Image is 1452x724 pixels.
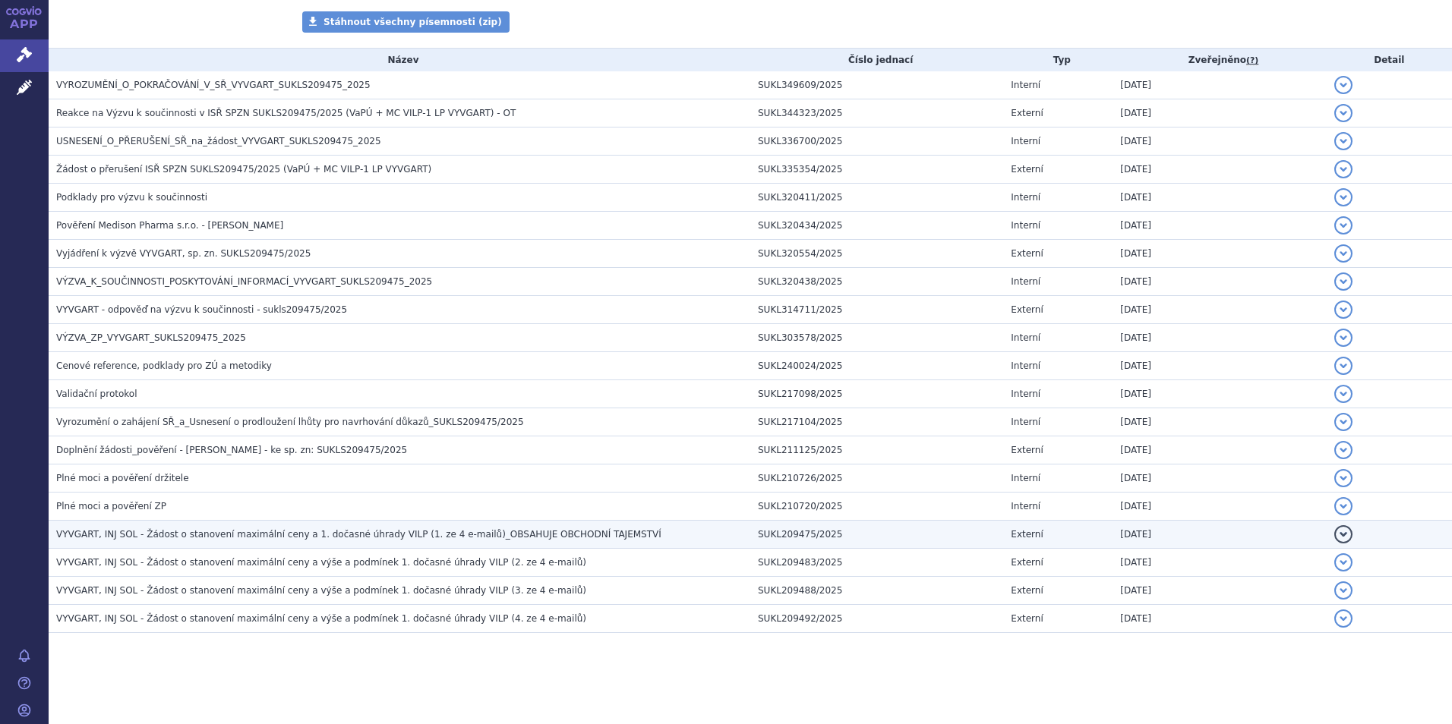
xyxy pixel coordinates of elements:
span: Interní [1011,136,1040,146]
span: Interní [1011,360,1040,371]
td: SUKL210726/2025 [750,464,1003,493]
button: detail [1334,329,1353,347]
td: SUKL344323/2025 [750,99,1003,127]
span: Vyrozumění o zahájení SŘ_a_Usnesení o prodloužení lhůty pro navrhování důkazů_SUKLS209475/2025 [56,417,524,427]
span: Externí [1011,304,1043,315]
span: USNESENÍ_O_PŘERUŠENÍ_SŘ_na_žádost_VYVGART_SUKLS209475_2025 [56,136,381,146]
td: SUKL336700/2025 [750,127,1003,156]
button: detail [1334,553,1353,571]
span: Validační protokol [56,389,137,399]
td: [DATE] [1113,268,1326,296]
button: detail [1334,160,1353,178]
button: detail [1334,76,1353,94]
button: detail [1334,469,1353,487]
span: Podklady pro výzvu k součinnosti [56,192,207,203]
td: SUKL320411/2025 [750,184,1003,212]
td: SUKL209475/2025 [750,521,1003,549]
abbr: (?) [1246,55,1258,66]
button: detail [1334,581,1353,600]
span: Reakce na Výzvu k součinnosti v ISŘ SPZN SUKLS209475/2025 (VaPÚ + MC VILP-1 LP VYVGART) - OT [56,108,516,118]
span: Interní [1011,220,1040,231]
span: VYVGART, INJ SOL - Žádost o stanovení maximální ceny a 1. dočasné úhrady VILP (1. ze 4 e-mailů)_O... [56,529,661,540]
td: [DATE] [1113,324,1326,352]
button: detail [1334,525,1353,543]
button: detail [1334,385,1353,403]
button: detail [1334,609,1353,628]
span: Externí [1011,108,1043,118]
span: Externí [1011,613,1043,624]
span: Žádost o přerušení ISŘ SPZN SUKLS209475/2025 (VaPÚ + MC VILP-1 LP VYVGART) [56,164,431,175]
th: Číslo jednací [750,49,1003,71]
td: [DATE] [1113,408,1326,436]
td: [DATE] [1113,521,1326,549]
td: [DATE] [1113,436,1326,464]
span: VYVGART - odpověď na výzvu k součinnosti - sukls209475/2025 [56,304,347,315]
span: Pověření Medison Pharma s.r.o. - Hrdličková [56,220,283,231]
span: Interní [1011,501,1040,512]
button: detail [1334,357,1353,375]
th: Detail [1327,49,1452,71]
td: SUKL209488/2025 [750,577,1003,605]
span: VYVGART, INJ SOL - Žádost o stanovení maximální ceny a výše a podmínek 1. dočasné úhrady VILP (4.... [56,613,586,624]
td: [DATE] [1113,464,1326,493]
td: [DATE] [1113,380,1326,408]
td: [DATE] [1113,71,1326,99]
td: SUKL210720/2025 [750,493,1003,521]
span: Interní [1011,389,1040,399]
td: SUKL320438/2025 [750,268,1003,296]
span: Externí [1011,248,1043,259]
td: [DATE] [1113,212,1326,240]
td: SUKL209492/2025 [750,605,1003,633]
span: Interní [1011,473,1040,483]
span: Doplnění žádosti_pověření - Lenka Hrdličková - ke sp. zn: SUKLS209475/2025 [56,445,407,455]
td: [DATE] [1113,352,1326,380]
span: Interní [1011,192,1040,203]
td: [DATE] [1113,549,1326,577]
td: [DATE] [1113,240,1326,268]
td: SUKL240024/2025 [750,352,1003,380]
span: Plné moci a pověření držitele [56,473,189,483]
td: [DATE] [1113,127,1326,156]
button: detail [1334,413,1353,431]
td: [DATE] [1113,605,1326,633]
span: Interní [1011,80,1040,90]
td: SUKL320554/2025 [750,240,1003,268]
td: SUKL320434/2025 [750,212,1003,240]
a: Stáhnout všechny písemnosti (zip) [302,11,510,33]
button: detail [1334,441,1353,459]
span: Plné moci a pověření ZP [56,501,166,512]
th: Typ [1003,49,1113,71]
td: SUKL303578/2025 [750,324,1003,352]
span: Cenové reference, podklady pro ZÚ a metodiky [56,360,272,371]
td: [DATE] [1113,156,1326,184]
span: VÝZVA_ZP_VYVGART_SUKLS209475_2025 [56,332,246,343]
span: Vyjádření k výzvě VYVGART, sp. zn. SUKLS209475/2025 [56,248,311,259]
td: [DATE] [1113,99,1326,127]
td: [DATE] [1113,296,1326,324]
span: Interní [1011,332,1040,343]
button: detail [1334,216,1353,235]
span: Externí [1011,445,1043,455]
span: Externí [1011,585,1043,596]
button: detail [1334,188,1353,206]
span: VYVGART, INJ SOL - Žádost o stanovení maximální ceny a výše a podmínek 1. dočasné úhrady VILP (3.... [56,585,586,596]
span: Externí [1011,164,1043,175]
td: SUKL335354/2025 [750,156,1003,184]
button: detail [1334,132,1353,150]
button: detail [1334,104,1353,122]
span: VYVGART, INJ SOL - Žádost o stanovení maximální ceny a výše a podmínek 1. dočasné úhrady VILP (2.... [56,557,586,568]
td: [DATE] [1113,493,1326,521]
td: SUKL217098/2025 [750,380,1003,408]
span: Stáhnout všechny písemnosti (zip) [324,17,502,27]
button: detail [1334,272,1353,291]
td: SUKL217104/2025 [750,408,1003,436]
td: SUKL349609/2025 [750,71,1003,99]
th: Zveřejněno [1113,49,1326,71]
span: VÝZVA_K_SOUČINNOSTI_POSKYTOVÁNÍ_INFORMACÍ_VYVGART_SUKLS209475_2025 [56,276,432,287]
td: SUKL314711/2025 [750,296,1003,324]
button: detail [1334,301,1353,319]
span: Interní [1011,276,1040,287]
span: Externí [1011,529,1043,540]
button: detail [1334,244,1353,263]
th: Název [49,49,750,71]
